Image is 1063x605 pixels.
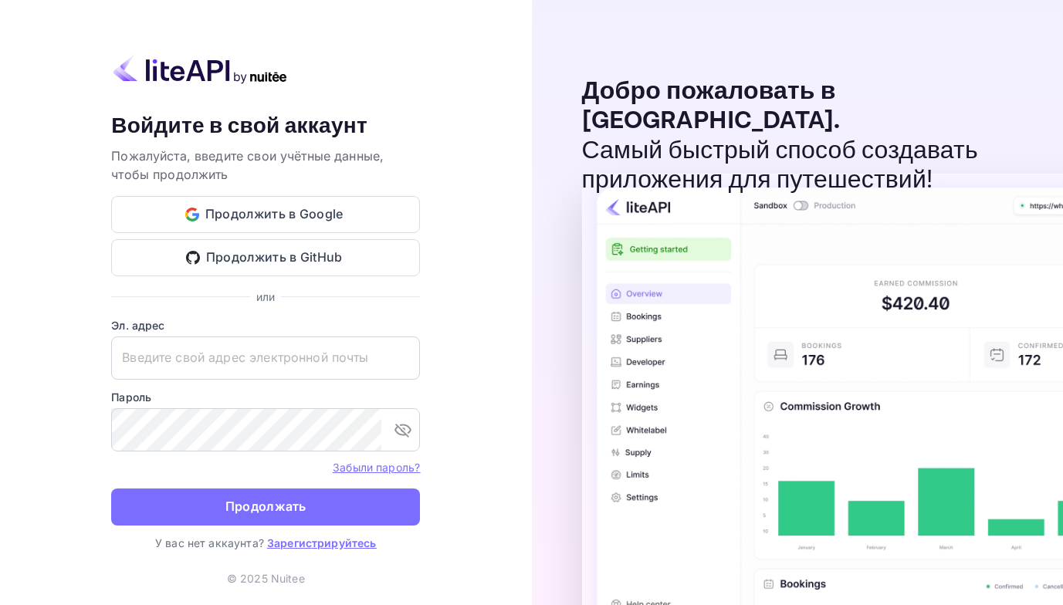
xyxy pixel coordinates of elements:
ya-tr-span: Продолжить в Google [205,204,344,225]
ya-tr-span: Забыли пароль? [333,461,420,474]
ya-tr-span: © 2025 Nuitee [227,572,305,585]
button: Продолжить в Google [111,196,420,233]
input: Введите свой адрес электронной почты [111,336,420,380]
ya-tr-span: Продолжать [225,496,306,517]
ya-tr-span: Войдите в свой аккаунт [111,112,367,140]
ya-tr-span: Эл. адрес [111,319,164,332]
ya-tr-span: Самый быстрый способ создавать приложения для путешествий! [582,135,978,196]
button: Продолжать [111,488,420,526]
button: Продолжить в GitHub [111,239,420,276]
img: liteapi [111,54,289,84]
ya-tr-span: Пароль [111,390,151,404]
a: Зарегистрируйтесь [267,536,377,549]
ya-tr-span: Пожалуйста, введите свои учётные данные, чтобы продолжить [111,148,384,182]
button: переключить видимость пароля [388,414,418,445]
ya-tr-span: Продолжить в GitHub [206,247,343,268]
ya-tr-span: Добро пожаловать в [GEOGRAPHIC_DATA]. [582,76,841,137]
a: Забыли пароль? [333,459,420,475]
ya-tr-span: У вас нет аккаунта? [155,536,264,549]
ya-tr-span: или [256,290,275,303]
